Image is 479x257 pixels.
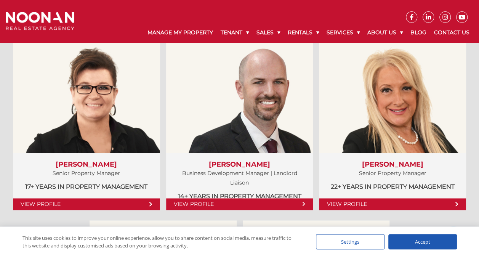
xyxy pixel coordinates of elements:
p: Senior Property Manager [21,169,152,178]
div: Accept [388,234,457,249]
p: Business Development Manager | Landlord Liaison [174,169,306,188]
a: Rentals [284,23,323,42]
p: 14+ years in Property Management [174,191,306,201]
img: Noonan Real Estate Agency [6,12,74,31]
h3: [PERSON_NAME] [327,161,458,169]
div: This site uses cookies to improve your online experience, allow you to share content on social me... [22,234,301,249]
a: View Profile [166,198,313,210]
a: Manage My Property [144,23,217,42]
a: View Profile [13,198,160,210]
div: Settings [316,234,384,249]
a: Services [323,23,364,42]
a: Contact Us [430,23,473,42]
h3: [PERSON_NAME] [21,161,152,169]
h3: [PERSON_NAME] [174,161,306,169]
a: About Us [364,23,407,42]
a: Tenant [217,23,253,42]
a: Sales [253,23,284,42]
p: 22+ years in Property Management [327,182,458,191]
p: Senior Property Manager [327,169,458,178]
a: Blog [407,23,430,42]
a: View Profile [319,198,466,210]
p: 17+ years in Property Management [21,182,152,191]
